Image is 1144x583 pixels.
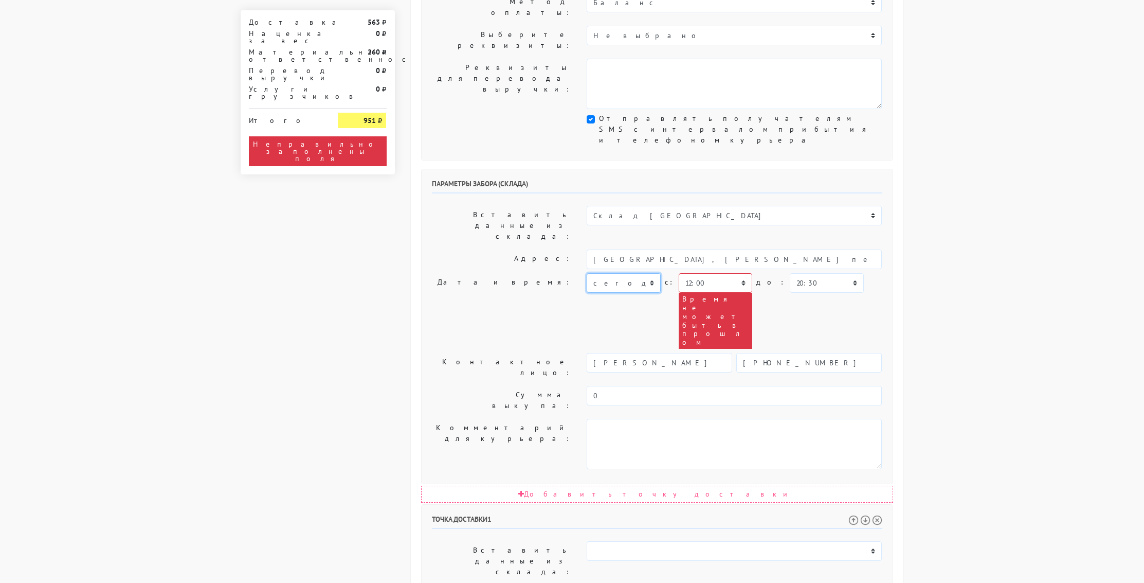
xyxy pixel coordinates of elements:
[424,206,579,245] label: Вставить данные из склада:
[376,29,380,38] strong: 0
[421,486,893,503] div: Добавить точку доставки
[424,26,579,55] label: Выберите реквизиты:
[599,113,882,146] label: Отправлять получателям SMS с интервалом прибытия и телефоном курьера
[424,386,579,415] label: Сумма выкупа:
[424,250,579,269] label: Адрес:
[249,136,387,166] div: Неправильно заполнены поля
[424,59,579,109] label: Реквизиты для перевода выручки:
[241,85,331,100] div: Услуги грузчиков
[424,353,579,382] label: Контактное лицо:
[587,353,732,373] input: Имя
[241,30,331,44] div: Наценка за вес
[241,19,331,26] div: Доставка
[368,17,380,27] strong: 563
[376,84,380,94] strong: 0
[432,515,882,529] h6: Точка доставки
[424,541,579,581] label: Вставить данные из склада:
[679,293,752,349] div: Время не может быть в прошлом
[368,47,380,57] strong: 260
[487,515,492,524] span: 1
[241,48,331,63] div: Материальная ответственность
[432,180,882,193] h6: Параметры забора (склада)
[424,419,579,469] label: Комментарий для курьера:
[241,67,331,81] div: Перевод выручки
[736,353,882,373] input: Телефон
[364,116,376,125] strong: 951
[376,66,380,75] strong: 0
[249,113,323,124] div: Итого
[665,273,675,291] label: c:
[424,273,579,349] label: Дата и время:
[756,273,786,291] label: до:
